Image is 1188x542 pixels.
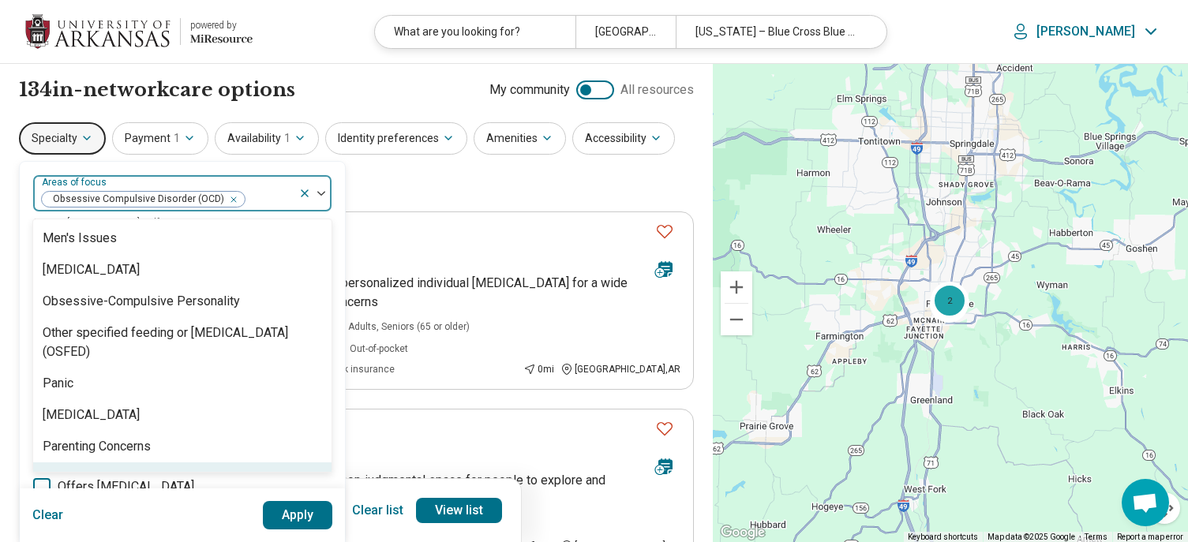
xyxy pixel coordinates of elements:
[215,122,319,155] button: Availability1
[575,16,676,48] div: [GEOGRAPHIC_DATA], [GEOGRAPHIC_DATA]
[25,13,253,50] a: University of Arkansaspowered by
[474,122,566,155] button: Amenities
[43,406,140,424] div: [MEDICAL_DATA]
[489,80,570,99] span: My community
[43,437,151,456] div: Parenting Concerns
[325,122,467,155] button: Identity preferences
[560,362,680,376] div: [GEOGRAPHIC_DATA] , AR
[931,283,969,321] div: 3
[58,477,194,496] span: Offers [MEDICAL_DATA]
[930,285,968,323] div: 4
[1036,24,1135,39] p: [PERSON_NAME]
[43,229,117,248] div: Men's Issues
[721,304,752,335] button: Zoom out
[19,122,106,155] button: Specialty
[174,130,180,147] span: 1
[284,130,290,147] span: 1
[1117,533,1183,541] a: Report a map error
[649,413,680,445] button: Favorite
[43,260,140,279] div: [MEDICAL_DATA]
[80,471,680,509] p: I affirm all identities and persons and provide a non-judgmental space for people to explore and ...
[43,323,322,361] div: Other specified feeding or [MEDICAL_DATA] (OSFED)
[43,374,73,393] div: Panic
[572,122,675,155] button: Accessibility
[523,362,554,376] div: 0 mi
[190,18,253,32] div: powered by
[25,13,171,50] img: University of Arkansas
[416,498,502,523] a: View list
[19,77,295,103] h1: 134 in-network care options
[931,282,969,320] div: 2
[32,217,211,228] span: Anxiety, [MEDICAL_DATA], Self-Esteem, etc.
[263,501,333,529] button: Apply
[42,177,110,188] label: Areas of focus
[721,271,752,303] button: Zoom in
[112,122,208,155] button: Payment1
[42,192,229,207] span: Obsessive Compulsive Disorder (OCD)
[80,274,680,312] p: I offer experienced, well-trained, highly skilled, personalized individual [MEDICAL_DATA] for a w...
[988,533,1075,541] span: Map data ©2025 Google
[32,501,64,529] button: Clear
[43,292,240,311] div: Obsessive-Compulsive Personality
[1085,533,1107,541] a: Terms (opens in new tab)
[649,215,680,248] button: Favorite
[676,16,876,48] div: [US_STATE] – Blue Cross Blue Shield
[43,469,132,488] div: Peer Difficulties
[620,80,694,99] span: All resources
[1122,479,1169,526] a: Open chat
[346,498,410,523] button: Clear list
[375,16,575,48] div: What are you looking for?
[350,342,408,356] span: Out-of-pocket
